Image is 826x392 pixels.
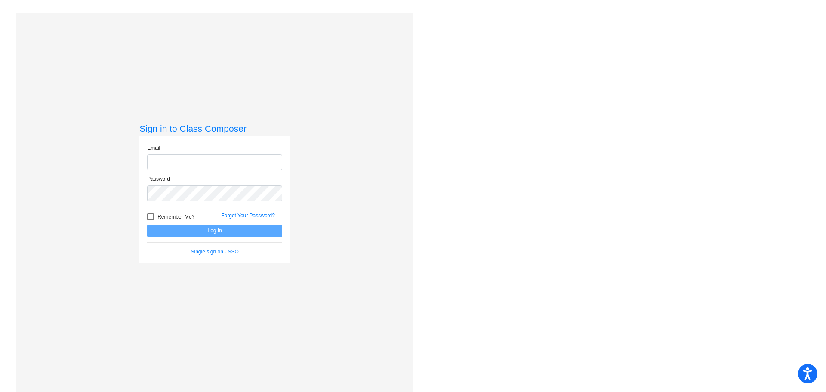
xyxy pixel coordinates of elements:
[147,144,160,152] label: Email
[221,213,275,219] a: Forgot Your Password?
[139,123,290,134] h3: Sign in to Class Composer
[157,212,194,222] span: Remember Me?
[147,225,282,237] button: Log In
[191,249,239,255] a: Single sign on - SSO
[147,175,170,183] label: Password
